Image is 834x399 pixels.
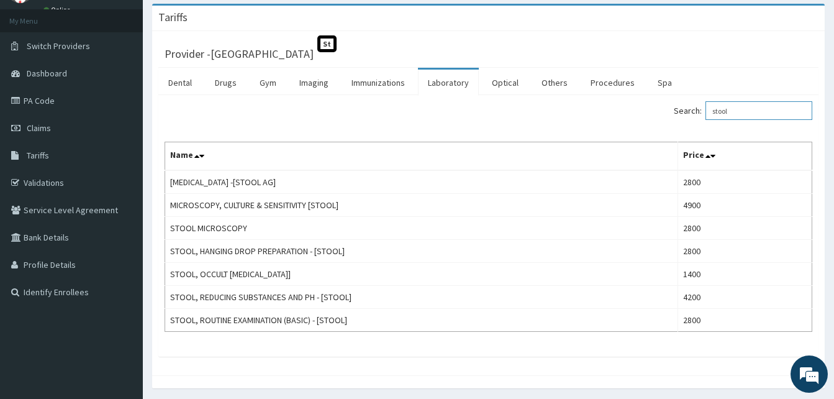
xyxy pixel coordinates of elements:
a: Online [43,6,73,14]
span: We're online! [72,120,171,245]
a: Spa [648,70,682,96]
td: STOOL, REDUCING SUBSTANCES AND PH - [STOOL] [165,286,678,309]
span: Tariffs [27,150,49,161]
td: 2800 [678,170,812,194]
a: Dental [158,70,202,96]
span: Switch Providers [27,40,90,52]
h3: Tariffs [158,12,188,23]
div: Chat with us now [65,70,209,86]
td: MICROSCOPY, CULTURE & SENSITIVITY [STOOL] [165,194,678,217]
a: Gym [250,70,286,96]
input: Search: [705,101,812,120]
div: Minimize live chat window [204,6,233,36]
span: St [317,35,337,52]
td: 4200 [678,286,812,309]
td: STOOL, OCCULT [MEDICAL_DATA]] [165,263,678,286]
th: Name [165,142,678,171]
h3: Provider - [GEOGRAPHIC_DATA] [165,48,314,60]
a: Drugs [205,70,247,96]
span: Dashboard [27,68,67,79]
th: Price [678,142,812,171]
textarea: Type your message and hit 'Enter' [6,267,237,310]
td: 2800 [678,217,812,240]
a: Laboratory [418,70,479,96]
a: Others [532,70,578,96]
td: STOOL, ROUTINE EXAMINATION (BASIC) - [STOOL] [165,309,678,332]
a: Imaging [289,70,338,96]
td: STOOL, HANGING DROP PREPARATION - [STOOL] [165,240,678,263]
td: 1400 [678,263,812,286]
td: [MEDICAL_DATA] -[STOOL AG] [165,170,678,194]
span: Claims [27,122,51,134]
a: Optical [482,70,528,96]
td: 2800 [678,240,812,263]
td: 2800 [678,309,812,332]
td: STOOL MICROSCOPY [165,217,678,240]
td: 4900 [678,194,812,217]
label: Search: [674,101,812,120]
a: Immunizations [342,70,415,96]
a: Procedures [581,70,645,96]
img: d_794563401_company_1708531726252_794563401 [23,62,50,93]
